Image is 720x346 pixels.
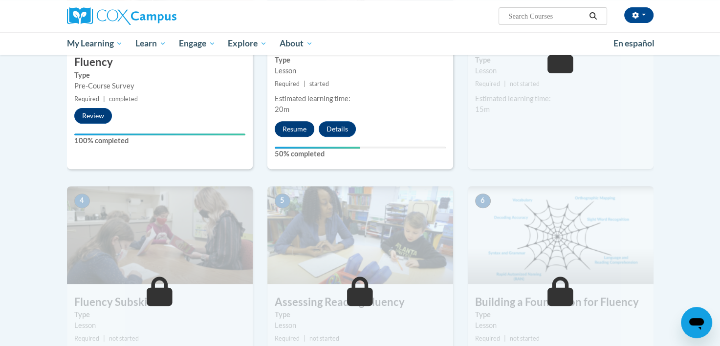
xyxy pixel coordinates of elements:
[275,194,290,208] span: 5
[74,95,99,103] span: Required
[74,133,245,135] div: Your progress
[475,80,500,87] span: Required
[275,320,446,331] div: Lesson
[309,80,329,87] span: started
[475,55,646,65] label: Type
[173,32,222,55] a: Engage
[504,335,506,342] span: |
[129,32,173,55] a: Learn
[624,7,654,23] button: Account Settings
[275,55,446,65] label: Type
[67,295,253,310] h3: Fluency Subskills
[475,93,646,104] div: Estimated learning time:
[613,38,655,48] span: En español
[221,32,273,55] a: Explore
[475,320,646,331] div: Lesson
[275,80,300,87] span: Required
[275,93,446,104] div: Estimated learning time:
[103,335,105,342] span: |
[135,38,166,49] span: Learn
[109,335,139,342] span: not started
[681,307,712,338] iframe: Button to launch messaging window
[67,7,253,25] a: Cox Campus
[510,80,540,87] span: not started
[67,7,176,25] img: Cox Campus
[504,80,506,87] span: |
[275,121,314,137] button: Resume
[273,32,319,55] a: About
[607,33,661,54] a: En español
[275,147,360,149] div: Your progress
[475,335,500,342] span: Required
[475,105,490,113] span: 15m
[280,38,313,49] span: About
[52,32,668,55] div: Main menu
[267,186,453,284] img: Course Image
[267,295,453,310] h3: Assessing Reading Fluency
[510,335,540,342] span: not started
[74,320,245,331] div: Lesson
[275,105,289,113] span: 20m
[468,295,654,310] h3: Building a Foundation for Fluency
[304,335,305,342] span: |
[475,309,646,320] label: Type
[304,80,305,87] span: |
[468,186,654,284] img: Course Image
[275,149,446,159] label: 50% completed
[74,309,245,320] label: Type
[66,38,123,49] span: My Learning
[275,309,446,320] label: Type
[179,38,216,49] span: Engage
[67,40,253,70] h3: Pre-Course Survey for Reading Fluency
[74,81,245,91] div: Pre-Course Survey
[475,194,491,208] span: 6
[74,335,99,342] span: Required
[74,135,245,146] label: 100% completed
[61,32,130,55] a: My Learning
[109,95,138,103] span: completed
[507,10,586,22] input: Search Courses
[309,335,339,342] span: not started
[586,10,600,22] button: Search
[319,121,356,137] button: Details
[103,95,105,103] span: |
[275,65,446,76] div: Lesson
[275,335,300,342] span: Required
[74,70,245,81] label: Type
[67,186,253,284] img: Course Image
[475,65,646,76] div: Lesson
[74,194,90,208] span: 4
[228,38,267,49] span: Explore
[74,108,112,124] button: Review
